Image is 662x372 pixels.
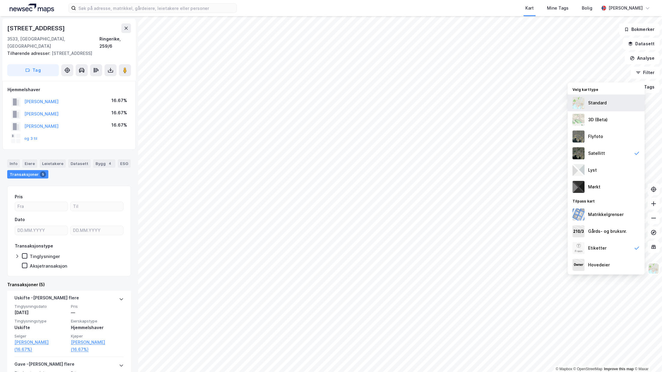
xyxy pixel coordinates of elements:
a: Improve this map [604,367,634,371]
a: [PERSON_NAME] (16.67%) [71,339,124,353]
div: Mørkt [588,183,600,190]
img: luj3wr1y2y3+OchiMxRmMxRlscgabnMEmZ7DJGWxyBpucwSZnsMkZbHIGm5zBJmewyRlscgabnMEmZ7DJGWxyBpucwSZnsMkZ... [572,164,585,176]
input: DD.MM.YYYY [15,226,68,235]
img: Z [572,130,585,142]
input: DD.MM.YYYY [71,226,123,235]
div: [STREET_ADDRESS] [7,23,66,33]
div: 16.67% [111,97,127,104]
div: [PERSON_NAME] [609,4,643,12]
div: Standard [588,99,607,106]
div: Transaksjonstype [15,242,53,250]
button: Filter [631,67,660,79]
div: 5 [40,171,46,177]
div: Pris [15,193,23,200]
div: 3533, [GEOGRAPHIC_DATA], [GEOGRAPHIC_DATA] [7,35,99,50]
div: 16.67% [111,121,127,129]
div: Datasett [68,159,91,168]
div: [STREET_ADDRESS] [7,50,126,57]
a: [PERSON_NAME] (16.67%) [14,339,67,353]
div: Hjemmelshaver [71,324,124,331]
div: Velg karttype [568,84,645,94]
a: OpenStreetMap [573,367,603,371]
div: [DATE] [14,309,67,316]
div: Satellitt [588,150,605,157]
span: Tilhørende adresser: [7,51,52,56]
div: Lyst [588,166,597,174]
div: Tilpass kart [568,195,645,206]
button: Tag [7,64,59,76]
span: Kjøper [71,334,124,339]
div: Uskifte [14,324,67,331]
span: Tinglysningsdato [14,304,67,309]
img: Z [572,114,585,126]
div: Flyfoto [588,133,603,140]
img: cadastreBorders.cfe08de4b5ddd52a10de.jpeg [572,208,585,220]
span: Selger [14,334,67,339]
input: Søk på adresse, matrikkel, gårdeiere, leietakere eller personer [76,4,236,13]
div: Bygg [93,159,115,168]
span: Tinglysningstype [14,319,67,324]
span: Pris [71,304,124,309]
div: Gave - [PERSON_NAME] flere [14,361,74,370]
div: Etiketter [588,244,606,252]
div: Uskifte - [PERSON_NAME] flere [14,294,79,304]
div: Hovedeier [588,261,610,268]
div: Ringerike, 259/6 [99,35,131,50]
div: Kontrollprogram for chat [632,343,662,372]
div: — [71,309,124,316]
div: 4 [107,160,113,166]
iframe: Chat Widget [632,343,662,372]
a: Mapbox [556,367,572,371]
div: Leietakere [40,159,66,168]
button: Datasett [623,38,660,50]
img: logo.a4113a55bc3d86da70a041830d287a7e.svg [10,4,54,13]
div: Bolig [582,4,592,12]
div: Mine Tags [547,4,569,12]
div: Gårds- og bruksnr. [588,228,627,235]
div: ESG [118,159,131,168]
img: 9k= [572,147,585,159]
img: Z [572,242,585,254]
span: Eierskapstype [71,319,124,324]
div: Kart [525,4,534,12]
button: Bokmerker [619,23,660,35]
input: Til [71,202,123,211]
div: Aksjetransaksjon [30,263,67,269]
div: Dato [15,216,25,223]
img: nCdM7BzjoCAAAAAElFTkSuQmCC [572,181,585,193]
div: Hjemmelshaver [8,86,131,93]
div: Matrikkelgrenser [588,211,624,218]
img: Z [648,263,659,274]
button: Analyse [625,52,660,64]
div: 3D (Beta) [588,116,608,123]
div: Tinglysninger [30,253,60,259]
input: Fra [15,202,68,211]
div: 16.67% [111,109,127,116]
div: Eiere [22,159,37,168]
img: majorOwner.b5e170eddb5c04bfeeff.jpeg [572,259,585,271]
img: Z [572,97,585,109]
img: cadastreKeys.547ab17ec502f5a4ef2b.jpeg [572,225,585,237]
button: Tags [632,81,660,93]
div: Transaksjoner (5) [7,281,131,288]
div: Info [7,159,20,168]
div: Transaksjoner [7,170,48,178]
